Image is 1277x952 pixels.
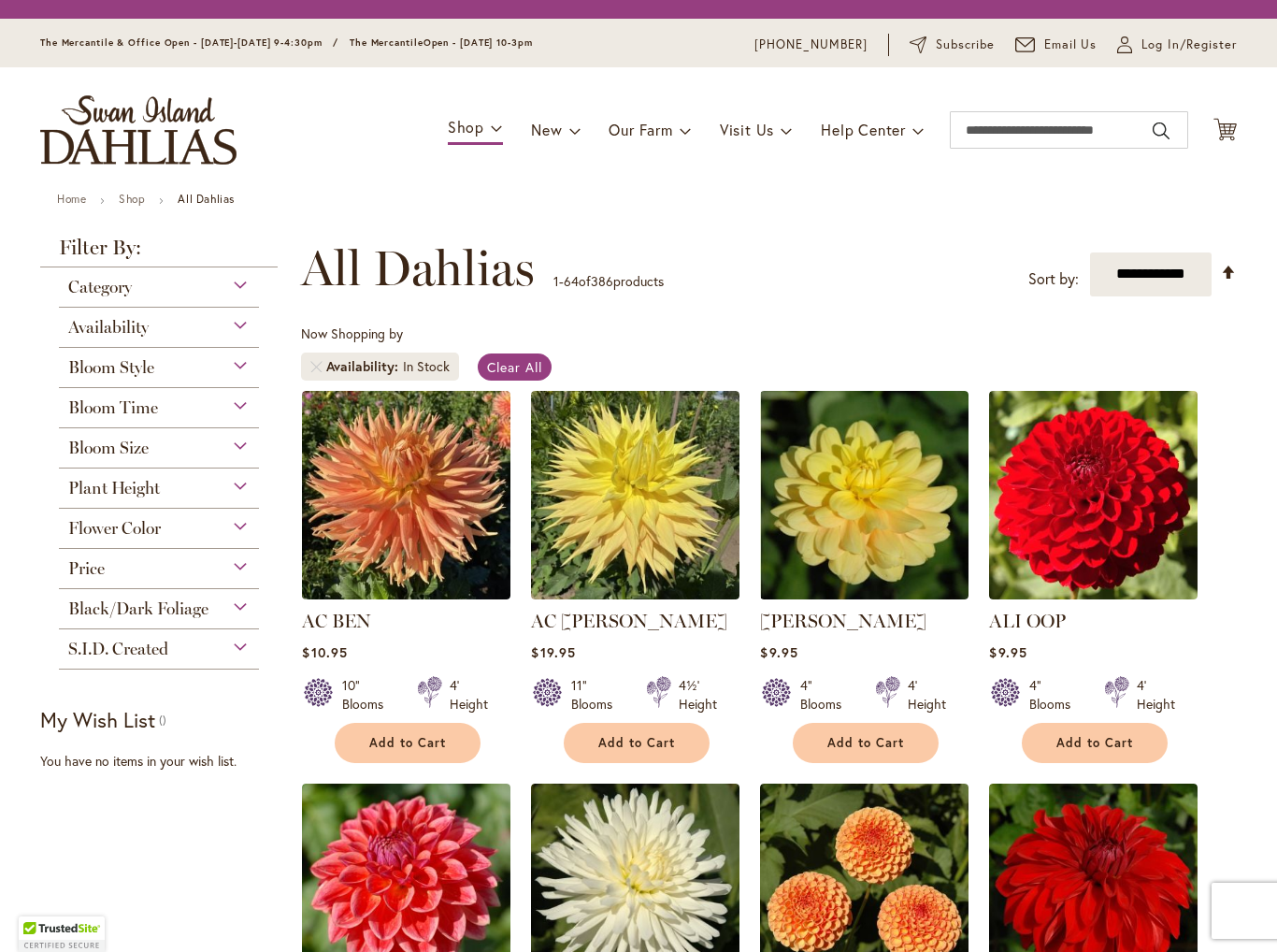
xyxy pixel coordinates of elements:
p: - of products [553,267,664,296]
span: Now Shopping by [301,325,403,342]
a: Email Us [1015,36,1098,54]
span: Plant Height [68,478,160,498]
span: $9.95 [989,643,1026,661]
a: [PERSON_NAME] [760,610,926,632]
span: Add to Cart [827,735,904,751]
span: All Dahlias [301,240,535,296]
span: Visit Us [720,120,774,139]
span: Bloom Style [68,357,154,378]
div: 4' Height [1137,676,1175,714]
span: Bloom Size [68,438,149,458]
button: Search [1153,116,1169,146]
span: Price [68,558,105,579]
span: 1 [553,272,559,290]
span: Availability [326,357,403,376]
span: Flower Color [68,518,161,539]
a: AC [PERSON_NAME] [531,610,727,632]
span: Open - [DATE] 10-3pm [423,36,533,49]
a: ALI OOP [989,585,1198,603]
a: ALI OOP [989,610,1066,632]
span: $9.95 [760,643,797,661]
span: Log In/Register [1141,36,1237,54]
a: store logo [40,95,237,165]
strong: My Wish List [40,706,155,733]
a: Home [57,192,86,206]
img: AC BEN [302,391,510,599]
button: Add to Cart [564,723,710,763]
span: Category [68,277,132,297]
span: The Mercantile & Office Open - [DATE]-[DATE] 9-4:30pm / The Mercantile [40,36,423,49]
div: TrustedSite Certified [19,916,105,952]
a: Clear All [478,353,552,381]
span: S.I.D. Created [68,639,168,659]
span: Subscribe [936,36,995,54]
button: Add to Cart [1022,723,1168,763]
span: $10.95 [302,643,347,661]
div: 4½' Height [679,676,717,714]
div: You have no items in your wish list. [40,752,290,771]
button: Add to Cart [793,723,939,763]
span: $19.95 [531,643,575,661]
div: 4" Blooms [800,676,853,714]
a: AC Jeri [531,585,739,603]
a: AC BEN [302,585,510,603]
label: Sort by: [1028,262,1079,296]
a: Log In/Register [1117,36,1237,54]
img: AC Jeri [531,391,739,599]
span: Availability [68,317,149,338]
a: Subscribe [910,36,995,54]
a: AC BEN [302,610,371,632]
span: Help Center [821,120,906,139]
span: Our Farm [609,120,672,139]
button: Add to Cart [335,723,481,763]
span: Shop [448,117,484,137]
span: New [531,120,562,139]
span: Black/Dark Foliage [68,599,208,619]
div: 11" Blooms [571,676,624,714]
img: ALI OOP [989,391,1198,599]
strong: All Dahlias [178,192,235,206]
span: Add to Cart [598,735,675,751]
div: 4' Height [908,676,946,714]
span: Bloom Time [68,397,158,418]
span: Add to Cart [369,735,446,751]
img: AHOY MATEY [760,391,969,599]
div: 10" Blooms [342,676,395,714]
div: In Stock [403,357,450,376]
div: 4' Height [450,676,488,714]
a: [PHONE_NUMBER] [754,36,868,54]
div: 4" Blooms [1029,676,1082,714]
a: Shop [119,192,145,206]
span: Clear All [487,358,542,376]
a: AHOY MATEY [760,585,969,603]
strong: Filter By: [40,238,278,267]
span: Add to Cart [1056,735,1133,751]
a: Remove Availability In Stock [310,361,322,372]
span: 386 [591,272,613,290]
span: Email Us [1044,36,1098,54]
span: 64 [564,272,579,290]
